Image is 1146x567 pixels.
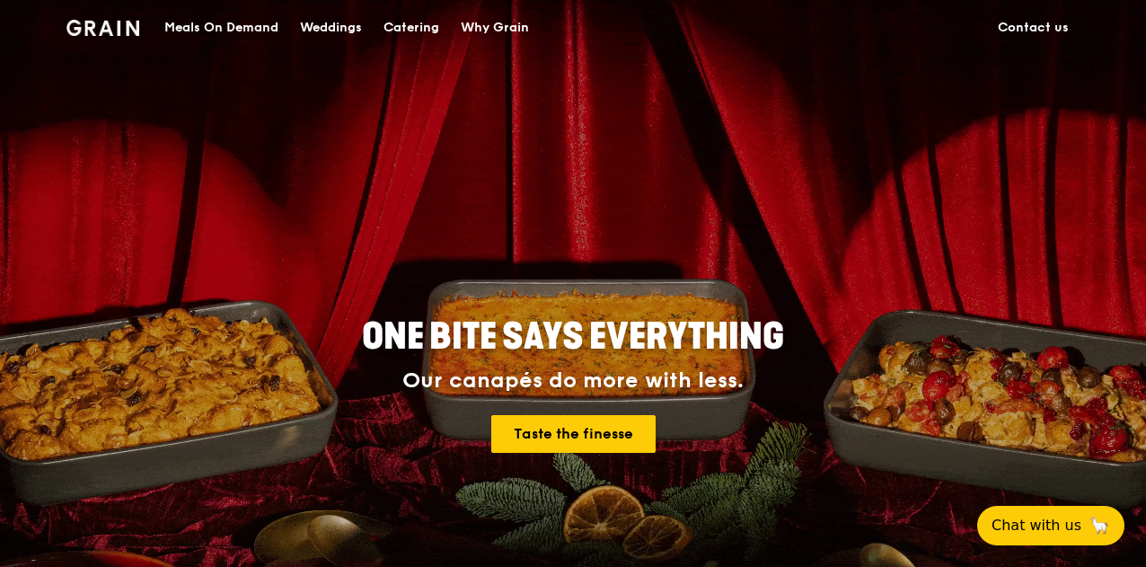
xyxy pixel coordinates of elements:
div: Why Grain [461,1,529,55]
img: Grain [66,20,139,36]
div: Meals On Demand [164,1,278,55]
button: Chat with us🦙 [977,506,1124,545]
a: Contact us [987,1,1080,55]
div: Weddings [300,1,362,55]
a: Why Grain [450,1,540,55]
a: Weddings [289,1,373,55]
a: Catering [373,1,450,55]
span: 🦙 [1089,515,1110,536]
span: ONE BITE SAYS EVERYTHING [362,315,784,359]
div: Our canapés do more with less. [250,368,896,394]
div: Catering [383,1,439,55]
span: Chat with us [992,515,1081,536]
a: Taste the finesse [491,415,656,453]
